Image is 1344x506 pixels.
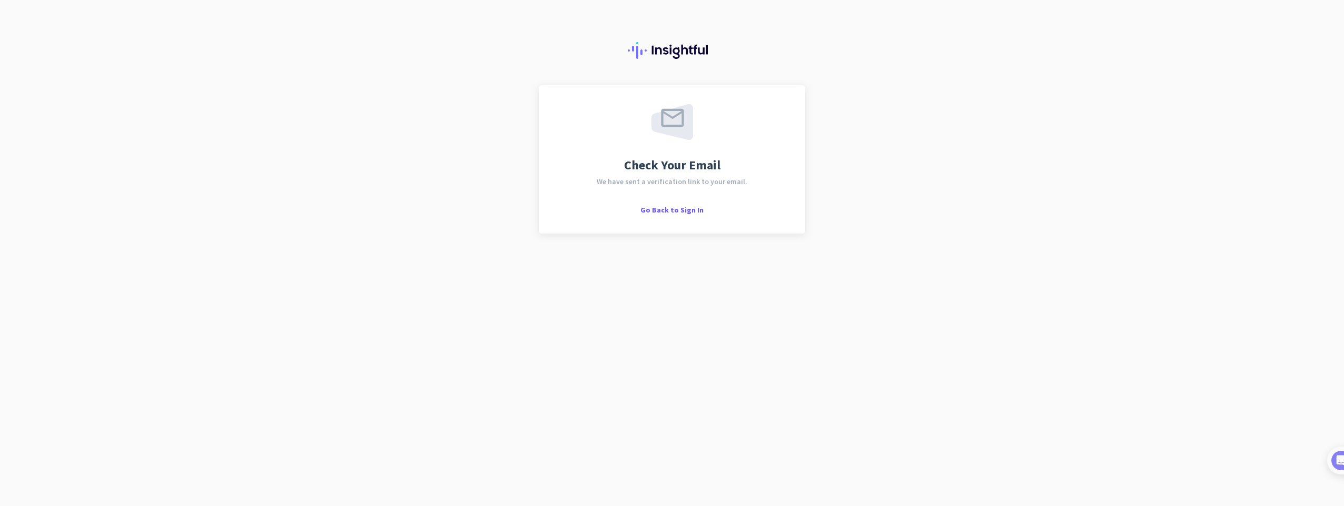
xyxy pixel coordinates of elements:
[597,178,747,185] span: We have sent a verification link to your email.
[640,205,704,215] span: Go Back to Sign In
[624,159,720,171] span: Check Your Email
[628,42,716,59] img: Insightful
[651,104,693,140] img: email-sent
